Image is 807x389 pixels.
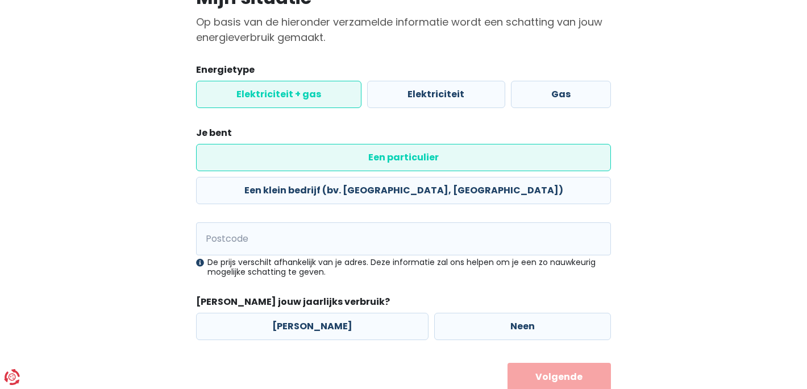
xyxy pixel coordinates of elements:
label: Elektriciteit [367,81,505,108]
label: Een klein bedrijf (bv. [GEOGRAPHIC_DATA], [GEOGRAPHIC_DATA]) [196,177,611,204]
label: Een particulier [196,144,611,171]
label: [PERSON_NAME] [196,313,429,340]
input: 1000 [196,222,611,255]
legend: [PERSON_NAME] jouw jaarlijks verbruik? [196,295,611,313]
label: Elektriciteit + gas [196,81,361,108]
label: Neen [434,313,611,340]
legend: Energietype [196,63,611,81]
div: De prijs verschilt afhankelijk van je adres. Deze informatie zal ons helpen om je een zo nauwkeur... [196,258,611,277]
legend: Je bent [196,126,611,144]
p: Op basis van de hieronder verzamelde informatie wordt een schatting van jouw energieverbruik gema... [196,14,611,45]
label: Gas [511,81,611,108]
